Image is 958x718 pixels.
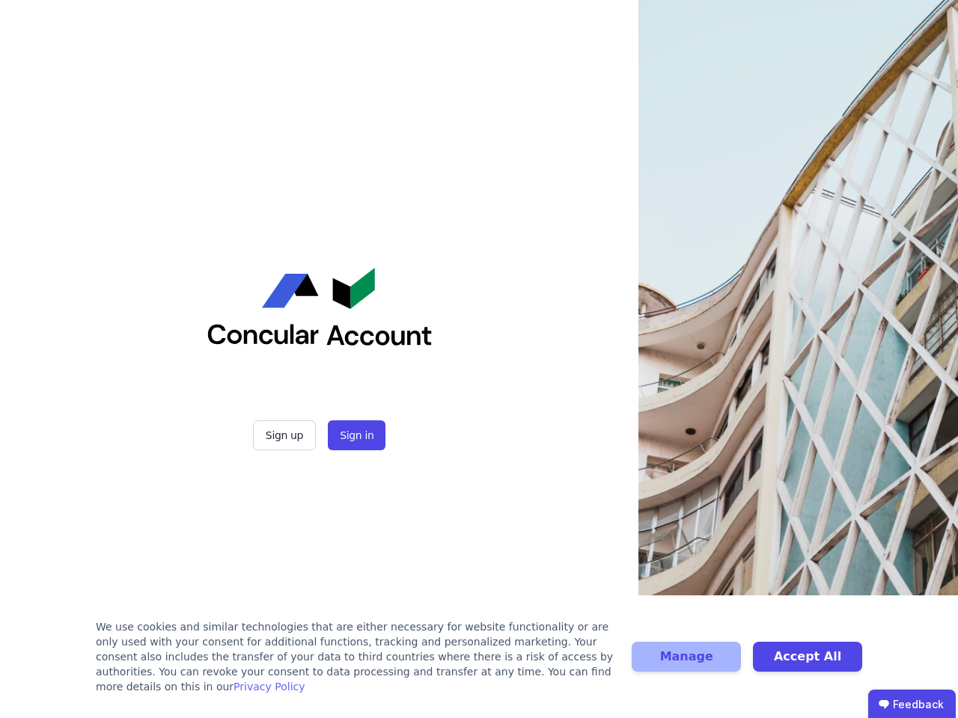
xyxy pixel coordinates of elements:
img: Concular [207,268,432,346]
div: We use cookies and similar technologies that are either necessary for website functionality or ar... [96,619,614,694]
button: Sign up [253,420,316,450]
button: Accept All [753,642,862,672]
button: Manage [632,642,741,672]
button: Sign in [328,420,385,450]
a: Privacy Policy [234,681,305,693]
